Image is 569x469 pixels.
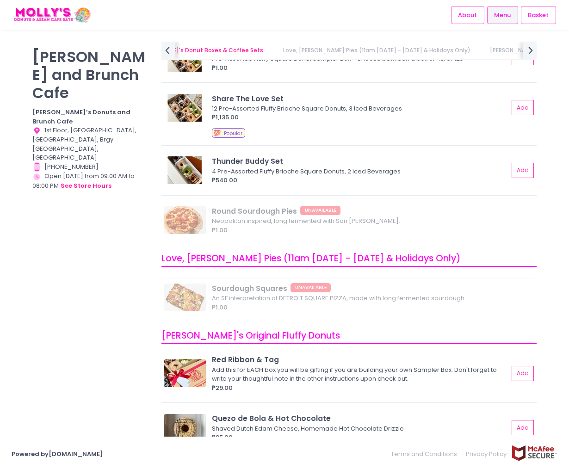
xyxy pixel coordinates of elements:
[164,414,206,442] img: Quezo de Bola & Hot Chocolate
[462,445,512,463] a: Privacy Policy
[212,113,508,122] div: ₱1,135.00
[494,11,511,20] span: Menu
[451,6,484,24] a: About
[161,252,461,265] span: Love, [PERSON_NAME] Pies (11am [DATE] - [DATE] & Holidays Only)
[212,383,508,393] div: ₱29.00
[164,359,206,387] img: Red Ribbon & Tag
[224,130,242,137] span: Popular
[212,365,506,383] div: Add this for EACH box you will be gifting if you are building your own Sampler Box. Don't forget ...
[212,176,508,185] div: ₱540.00
[161,329,340,342] span: [PERSON_NAME]'s Original Fluffy Donuts
[12,7,93,23] img: logo
[124,42,272,59] a: [PERSON_NAME]'s Donut Boxes & Coffee Sets
[60,181,112,191] button: see store hours
[164,94,206,122] img: Share The Love Set
[12,450,103,458] a: Powered by[DOMAIN_NAME]
[32,162,150,172] div: [PHONE_NUMBER]
[512,366,534,381] button: Add
[32,172,150,191] div: Open [DATE] from 09:00 AM to 08:00 PM
[511,445,557,461] img: mcafee-secure
[32,48,150,102] p: [PERSON_NAME] and Brunch Cafe
[458,11,477,20] span: About
[512,100,534,115] button: Add
[212,63,508,73] div: ₱1.00
[212,413,508,424] div: Quezo de Bola & Hot Chocolate
[32,108,130,126] b: [PERSON_NAME]’s Donuts and Brunch Cafe
[212,93,508,104] div: Share The Love Set
[212,354,508,365] div: Red Ribbon & Tag
[212,167,506,176] div: 4 Pre-Assorted Fluffy Brioche Square Donuts, 2 Iced Beverages
[274,42,479,59] a: Love, [PERSON_NAME] Pies (11am [DATE] - [DATE] & Holidays Only)
[212,104,506,113] div: 12 Pre-Assorted Fluffy Brioche Square Donuts, 3 Iced Beverages
[487,6,518,24] a: Menu
[512,420,534,435] button: Add
[391,445,462,463] a: Terms and Conditions
[212,156,508,167] div: Thunder Buddy Set
[212,424,506,433] div: Shaved Dutch Edam Cheese, Homemade Hot Chocolate Drizzle
[512,163,534,178] button: Add
[164,156,206,184] img: Thunder Buddy Set
[212,433,508,442] div: ₱95.00
[528,11,549,20] span: Basket
[213,129,221,137] span: 💯
[32,126,150,162] div: 1st Floor, [GEOGRAPHIC_DATA], [GEOGRAPHIC_DATA], Brgy. [GEOGRAPHIC_DATA], [GEOGRAPHIC_DATA]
